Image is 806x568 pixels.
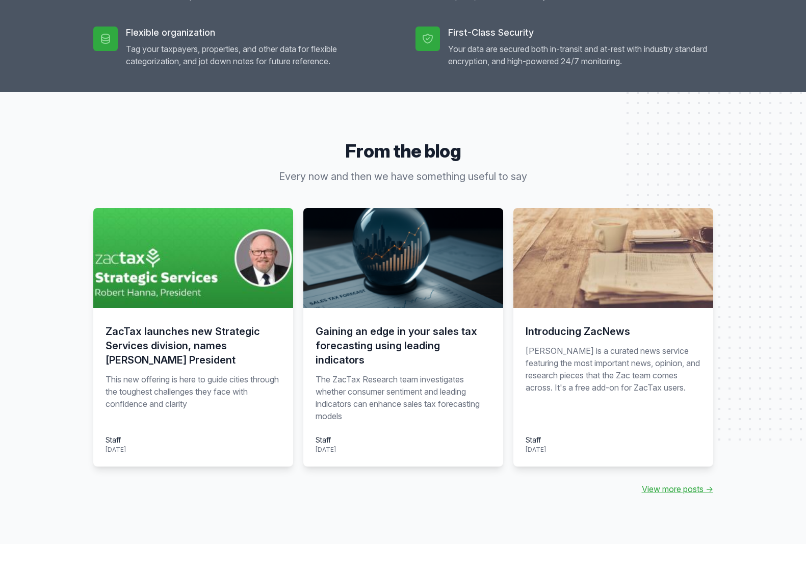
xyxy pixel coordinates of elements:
time: [DATE] [106,446,126,453]
a: View more posts → [642,483,713,495]
div: Staff [316,434,336,445]
h3: From the blog [93,141,713,161]
a: Introducing ZacNews [PERSON_NAME] is a curated news service featuring the most important news, op... [513,208,713,467]
h3: ZacTax launches new Strategic Services division, names [PERSON_NAME] President [106,324,281,367]
p: Your data are secured both in-transit and at-rest with industry standard encryption, and high-pow... [448,43,713,67]
p: [PERSON_NAME] is a curated news service featuring the most important news, opinion, and research ... [526,345,701,422]
h3: Gaining an edge in your sales tax forecasting using leading indicators [316,324,491,367]
p: This new offering is here to guide cities through the toughest challenges they face with confiden... [106,373,281,422]
img: zac-news.jpg [513,208,713,308]
div: Staff [526,434,546,445]
h5: Flexible organization [126,27,391,39]
time: [DATE] [316,446,336,453]
img: consumer-confidence-leading-indicators-retail-sales-tax.png [303,208,503,308]
img: hanna-strategic-services.jpg [93,208,293,308]
h3: Introducing ZacNews [526,324,701,339]
div: Staff [106,434,126,445]
time: [DATE] [526,446,546,453]
p: Every now and then we have something useful to say [207,169,599,184]
h5: First-Class Security [448,27,713,39]
a: ZacTax launches new Strategic Services division, names [PERSON_NAME] President This new offering ... [93,208,293,467]
a: Gaining an edge in your sales tax forecasting using leading indicators The ZacTax Research team i... [303,208,503,467]
p: Tag your taxpayers, properties, and other data for flexible categorization, and jot down notes fo... [126,43,391,67]
p: The ZacTax Research team investigates whether consumer sentiment and leading indicators can enhan... [316,373,491,422]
